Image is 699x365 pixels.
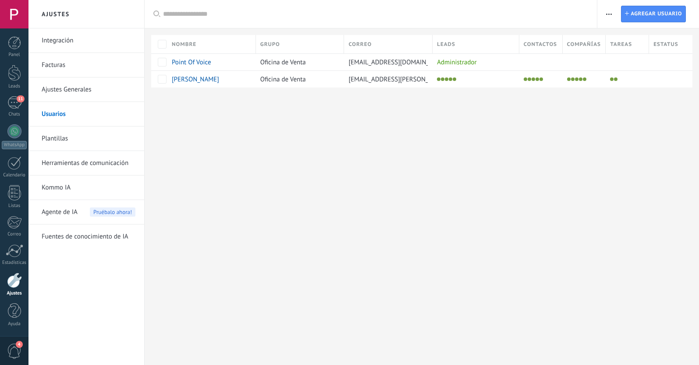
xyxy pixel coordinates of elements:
[28,102,144,126] li: Usuarios
[348,58,448,67] span: [EMAIL_ADDRESS][DOMAIN_NAME]
[28,77,144,102] li: Ajustes Generales
[621,6,686,22] a: Agregar usuario
[172,58,211,67] span: Point Of Voice
[536,77,539,81] li: Eliminar
[567,77,571,81] li: Instalar
[28,225,144,249] li: Fuentes de conocimiento de IA
[2,52,27,58] div: Panel
[2,141,27,149] div: WhatsApp
[583,77,586,81] li: Exportar
[260,58,306,67] span: Oficina de Venta
[610,40,632,49] span: Tareas
[42,151,135,175] a: Herramientas de comunicación
[16,341,23,348] span: 4
[539,77,543,81] li: Exportar
[445,77,448,81] li: Editar
[42,126,135,151] a: Plantillas
[42,225,135,249] a: Fuentes de conocimiento de IA
[437,40,455,49] span: Leads
[42,175,135,200] a: Kommo IA
[42,53,135,77] a: Facturas
[610,77,614,81] li: Editar
[532,77,535,81] li: Editar
[256,71,340,88] div: Oficina de Venta
[28,126,144,151] li: Plantillas
[28,151,144,175] li: Herramientas de comunicación
[528,77,531,81] li: View
[449,77,452,81] li: Eliminar
[2,172,27,178] div: Calendario
[653,40,678,49] span: Estatus
[2,84,27,89] div: Leads
[260,75,306,84] span: Oficina de Venta
[524,77,527,81] li: Instalar
[524,40,557,49] span: Contactos
[90,207,135,217] span: Pruébalo ahora!
[2,232,27,237] div: Correo
[631,6,682,22] span: Agregar usuario
[2,260,27,266] div: Estadísticas
[579,77,582,81] li: Eliminar
[437,77,440,81] li: Instalar
[28,28,144,53] li: Integración
[28,200,144,225] li: Agente de IA
[2,203,27,209] div: Listas
[441,77,444,81] li: View
[28,53,144,77] li: Facturas
[575,77,578,81] li: Editar
[2,291,27,296] div: Ajustes
[348,40,372,49] span: Correo
[2,321,27,327] div: Ayuda
[348,75,495,84] span: [EMAIL_ADDRESS][PERSON_NAME][DOMAIN_NAME]
[172,40,196,49] span: Nombre
[256,54,340,70] div: Oficina de Venta
[17,95,24,102] span: 11
[2,112,27,117] div: Chats
[453,77,456,81] li: Exportar
[42,200,135,225] a: Agente de IA Pruébalo ahora!
[433,54,515,70] div: Administrador
[614,77,617,81] li: Eliminar
[172,75,219,84] span: Valentina Torres
[42,102,135,126] a: Usuarios
[42,28,135,53] a: Integración
[567,40,601,49] span: Compañías
[42,200,78,225] span: Agente de IA
[260,40,280,49] span: Grupo
[42,77,135,102] a: Ajustes Generales
[571,77,575,81] li: View
[28,175,144,200] li: Kommo IA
